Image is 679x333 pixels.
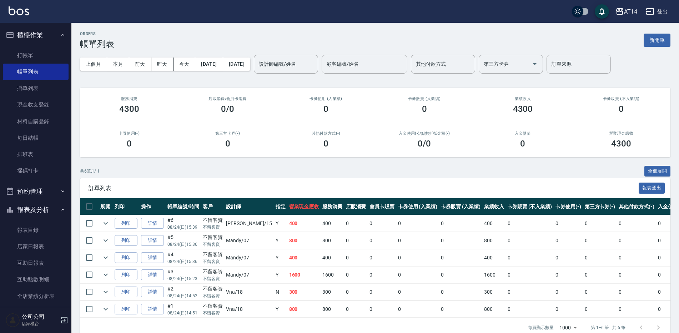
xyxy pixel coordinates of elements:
[639,184,665,191] a: 報表匯出
[3,222,69,238] a: 報表目錄
[167,224,199,230] p: 08/24 (日) 15:39
[583,249,617,266] td: 0
[580,96,662,101] h2: 卡券販賣 (不入業績)
[439,284,482,300] td: 0
[482,215,506,232] td: 400
[274,267,287,283] td: Y
[506,249,554,266] td: 0
[506,301,554,318] td: 0
[274,232,287,249] td: Y
[141,218,164,229] a: 詳情
[554,301,583,318] td: 0
[3,163,69,179] a: 掃碼打卡
[80,31,114,36] h2: ORDERS
[127,139,132,149] h3: 0
[166,232,201,249] td: #5
[167,310,199,316] p: 08/24 (日) 14:51
[115,269,137,280] button: 列印
[583,215,617,232] td: 0
[167,241,199,248] p: 08/24 (日) 15:36
[3,255,69,271] a: 互助日報表
[173,58,196,71] button: 今天
[203,275,223,282] p: 不留客資
[384,131,465,136] h2: 入金使用(-) /點數折抵金額(-)
[583,232,617,249] td: 0
[99,198,113,215] th: 展開
[115,235,137,246] button: 列印
[591,324,625,331] p: 第 1–6 筆 共 6 筆
[3,288,69,304] a: 全店業績分析表
[482,249,506,266] td: 400
[368,215,396,232] td: 0
[554,249,583,266] td: 0
[287,284,321,300] td: 300
[187,131,268,136] h2: 第三方卡券(-)
[617,267,656,283] td: 0
[554,267,583,283] td: 0
[100,304,111,314] button: expand row
[368,267,396,283] td: 0
[617,284,656,300] td: 0
[482,96,564,101] h2: 業績收入
[3,304,69,321] a: 設計師日報表
[166,284,201,300] td: #2
[617,301,656,318] td: 0
[344,215,368,232] td: 0
[619,104,624,114] h3: 0
[368,301,396,318] td: 0
[89,96,170,101] h3: 服務消費
[141,252,164,263] a: 詳情
[167,275,199,282] p: 08/24 (日) 15:23
[166,267,201,283] td: #3
[187,96,268,101] h2: 店販消費 /會員卡消費
[203,268,223,275] div: 不留客資
[223,58,250,71] button: [DATE]
[141,304,164,315] a: 詳情
[396,249,439,266] td: 0
[203,224,223,230] p: 不留客資
[287,232,321,249] td: 800
[554,232,583,249] td: 0
[166,198,201,215] th: 帳單編號/時間
[396,301,439,318] td: 0
[321,267,344,283] td: 1600
[285,96,367,101] h2: 卡券使用 (入業績)
[167,293,199,299] p: 08/24 (日) 14:52
[583,301,617,318] td: 0
[617,232,656,249] td: 0
[115,218,137,229] button: 列印
[100,218,111,229] button: expand row
[482,198,506,215] th: 業績收入
[274,198,287,215] th: 指定
[439,215,482,232] td: 0
[107,58,129,71] button: 本月
[583,267,617,283] td: 0
[115,304,137,315] button: 列印
[203,234,223,241] div: 不留客資
[221,104,234,114] h3: 0/0
[80,168,100,174] p: 共 6 筆, 1 / 1
[482,131,564,136] h2: 入金儲值
[506,267,554,283] td: 0
[439,267,482,283] td: 0
[482,232,506,249] td: 800
[506,198,554,215] th: 卡券販賣 (不入業績)
[368,249,396,266] td: 0
[3,238,69,255] a: 店家日報表
[3,130,69,146] a: 每日結帳
[321,284,344,300] td: 300
[321,198,344,215] th: 服務消費
[224,232,273,249] td: Mandy /07
[3,96,69,113] a: 現金收支登錄
[482,267,506,283] td: 1600
[100,235,111,246] button: expand row
[3,200,69,219] button: 報表及分析
[506,232,554,249] td: 0
[224,284,273,300] td: Vna /18
[287,267,321,283] td: 1600
[344,284,368,300] td: 0
[3,182,69,201] button: 預約管理
[528,324,554,331] p: 每頁顯示數量
[203,302,223,310] div: 不留客資
[151,58,173,71] button: 昨天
